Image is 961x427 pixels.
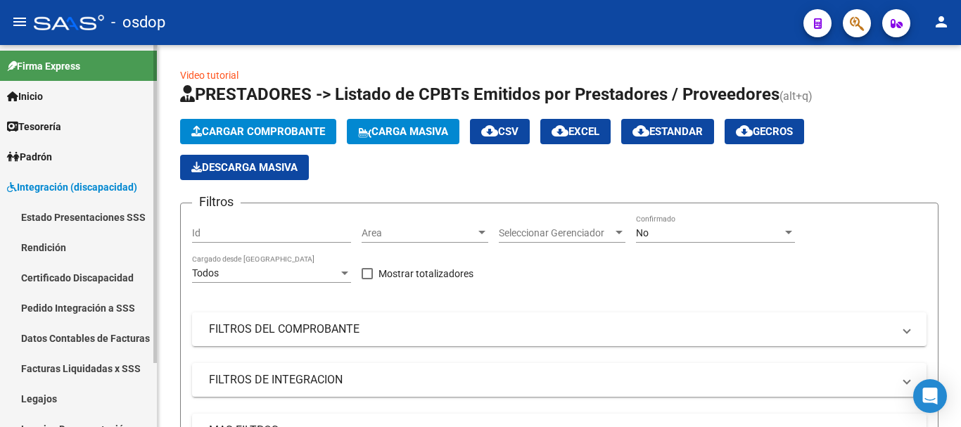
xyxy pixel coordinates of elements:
[180,119,336,144] button: Cargar Comprobante
[7,58,80,74] span: Firma Express
[552,122,568,139] mat-icon: cloud_download
[7,119,61,134] span: Tesorería
[7,149,52,165] span: Padrón
[499,227,613,239] span: Seleccionar Gerenciador
[192,267,219,279] span: Todos
[481,122,498,139] mat-icon: cloud_download
[180,155,309,180] button: Descarga Masiva
[913,379,947,413] div: Open Intercom Messenger
[111,7,165,38] span: - osdop
[736,125,793,138] span: Gecros
[7,89,43,104] span: Inicio
[621,119,714,144] button: Estandar
[180,155,309,180] app-download-masive: Descarga masiva de comprobantes (adjuntos)
[481,125,518,138] span: CSV
[470,119,530,144] button: CSV
[378,265,473,282] span: Mostrar totalizadores
[725,119,804,144] button: Gecros
[636,227,649,238] span: No
[192,192,241,212] h3: Filtros
[180,84,779,104] span: PRESTADORES -> Listado de CPBTs Emitidos por Prestadores / Proveedores
[362,227,476,239] span: Area
[779,89,813,103] span: (alt+q)
[632,122,649,139] mat-icon: cloud_download
[191,161,298,174] span: Descarga Masiva
[933,13,950,30] mat-icon: person
[358,125,448,138] span: Carga Masiva
[347,119,459,144] button: Carga Masiva
[209,372,893,388] mat-panel-title: FILTROS DE INTEGRACION
[736,122,753,139] mat-icon: cloud_download
[192,312,927,346] mat-expansion-panel-header: FILTROS DEL COMPROBANTE
[191,125,325,138] span: Cargar Comprobante
[11,13,28,30] mat-icon: menu
[632,125,703,138] span: Estandar
[192,363,927,397] mat-expansion-panel-header: FILTROS DE INTEGRACION
[552,125,599,138] span: EXCEL
[209,321,893,337] mat-panel-title: FILTROS DEL COMPROBANTE
[7,179,137,195] span: Integración (discapacidad)
[540,119,611,144] button: EXCEL
[180,70,238,81] a: Video tutorial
